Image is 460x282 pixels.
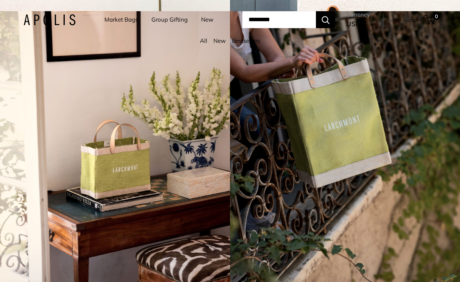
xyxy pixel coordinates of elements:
input: Search... [242,11,316,28]
a: Market Bags [104,14,138,25]
a: 0 [425,15,435,24]
a: All [200,37,207,44]
button: USD $ [346,18,374,30]
span: Currency [346,9,374,20]
a: My Account [395,15,422,24]
img: Apolis [24,14,76,25]
a: New [201,14,213,25]
a: Group Gifting [151,14,188,25]
a: New [213,37,226,44]
span: USD $ [346,20,366,28]
a: Bestsellers [232,37,260,44]
span: 0 [433,12,440,20]
button: Search [316,11,335,28]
